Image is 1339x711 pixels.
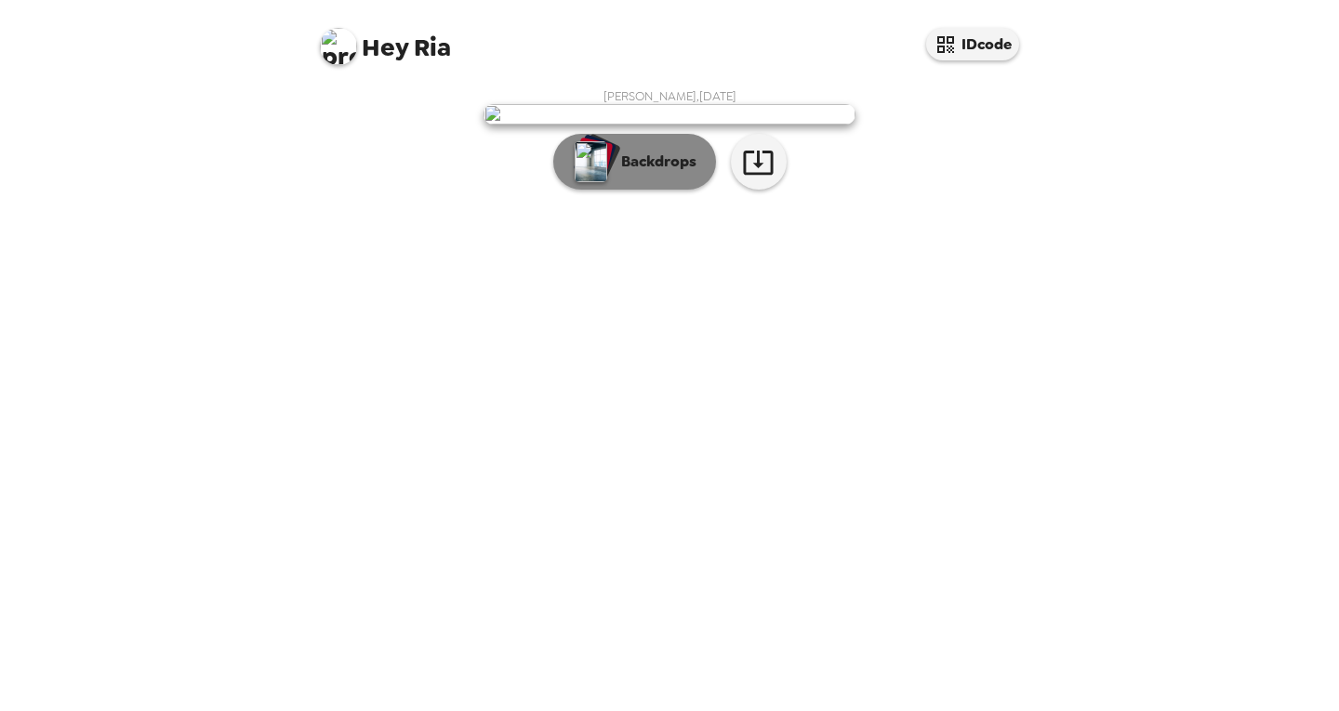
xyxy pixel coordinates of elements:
[362,31,408,64] span: Hey
[553,134,716,190] button: Backdrops
[320,19,451,60] span: Ria
[603,88,736,104] span: [PERSON_NAME] , [DATE]
[612,151,696,173] p: Backdrops
[484,104,855,125] img: user
[926,28,1019,60] button: IDcode
[320,28,357,65] img: profile pic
